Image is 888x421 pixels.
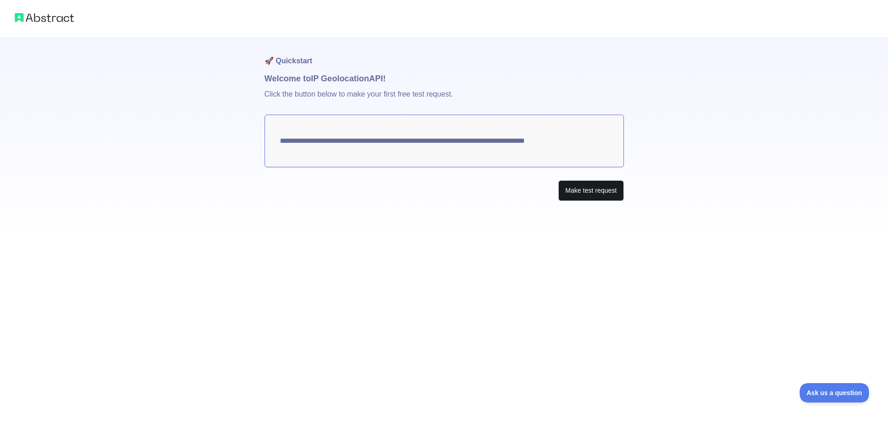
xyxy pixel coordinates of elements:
h1: Welcome to IP Geolocation API! [265,72,624,85]
img: Abstract logo [15,11,74,24]
button: Make test request [558,180,623,201]
h1: 🚀 Quickstart [265,37,624,72]
p: Click the button below to make your first free test request. [265,85,624,115]
iframe: Toggle Customer Support [800,383,869,403]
